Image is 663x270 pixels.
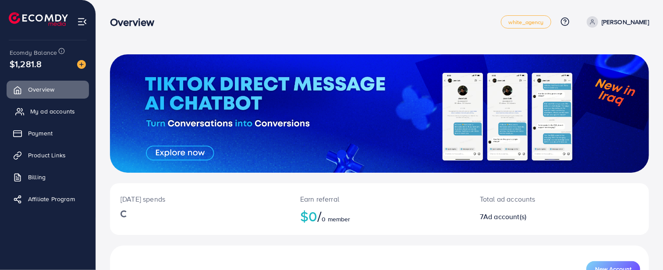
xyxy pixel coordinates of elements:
img: menu [77,17,87,27]
span: Ad account(s) [483,212,526,221]
a: Affiliate Program [7,190,89,208]
img: logo [9,12,68,26]
span: My ad accounts [30,107,75,116]
iframe: Chat [626,231,656,263]
p: Total ad accounts [480,194,594,204]
a: Product Links [7,146,89,164]
p: Earn referral [300,194,459,204]
a: Billing [7,168,89,186]
span: Overview [28,85,54,94]
span: 0 member [322,215,351,224]
h2: $0 [300,208,459,224]
span: Affiliate Program [28,195,75,203]
p: [DATE] spends [121,194,279,204]
span: $1,281.8 [10,57,42,70]
span: Ecomdy Balance [10,48,57,57]
span: Product Links [28,151,66,160]
a: My ad accounts [7,103,89,120]
h3: Overview [110,16,161,28]
span: white_agency [508,19,544,25]
p: [PERSON_NAME] [602,17,649,27]
span: Billing [28,173,46,181]
span: / [317,206,322,226]
h2: 7 [480,213,594,221]
a: [PERSON_NAME] [583,16,649,28]
img: image [77,60,86,69]
span: Payment [28,129,53,138]
a: white_agency [501,15,551,28]
a: Payment [7,124,89,142]
a: Overview [7,81,89,98]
